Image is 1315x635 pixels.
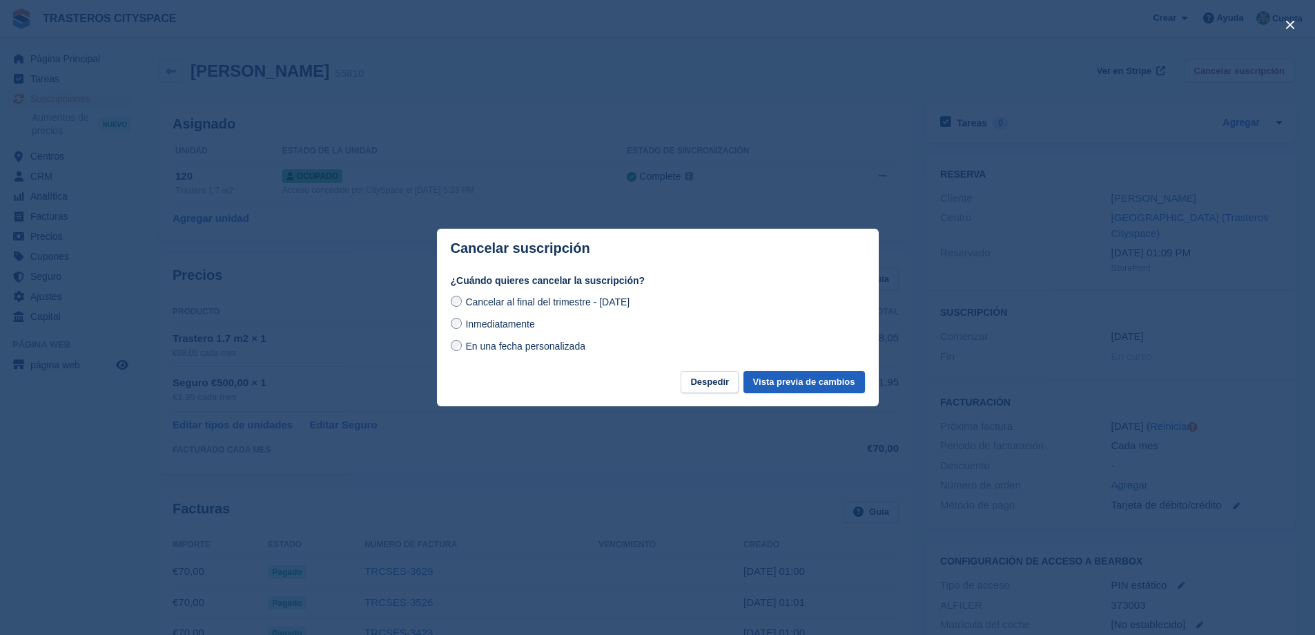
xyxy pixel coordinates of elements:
input: Inmediatamente [451,318,462,329]
button: close [1279,14,1301,36]
label: ¿Cuándo quieres cancelar la suscripción? [451,274,865,288]
button: Despedir [681,371,739,394]
span: En una fecha personalizada [465,341,585,352]
p: Cancelar suscripción [451,240,590,256]
span: Inmediatamente [465,319,534,330]
input: Cancelar al final del trimestre - [DATE] [451,296,462,307]
button: Vista previa de cambios [743,371,865,394]
span: Cancelar al final del trimestre - [DATE] [465,296,630,307]
input: En una fecha personalizada [451,340,462,351]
